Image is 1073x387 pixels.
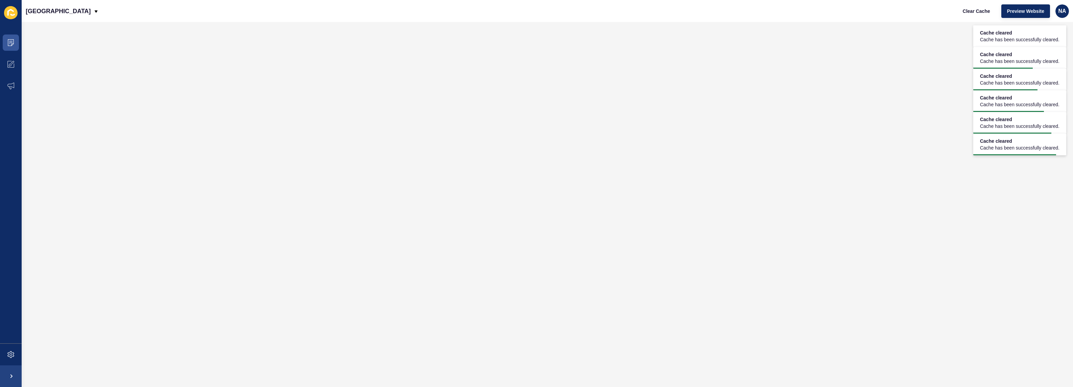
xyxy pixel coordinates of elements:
[980,73,1059,79] span: Cache cleared
[957,4,996,18] button: Clear Cache
[980,101,1059,108] span: Cache has been successfully cleared.
[980,116,1059,123] span: Cache cleared
[980,94,1059,101] span: Cache cleared
[980,51,1059,58] span: Cache cleared
[980,58,1059,65] span: Cache has been successfully cleared.
[980,123,1059,130] span: Cache has been successfully cleared.
[1001,4,1050,18] button: Preview Website
[26,3,91,20] p: [GEOGRAPHIC_DATA]
[980,36,1059,43] span: Cache has been successfully cleared.
[980,79,1059,86] span: Cache has been successfully cleared.
[1058,8,1066,15] span: NA
[22,22,1073,387] iframe: To enrich screen reader interactions, please activate Accessibility in Grammarly extension settings
[1007,8,1044,15] span: Preview Website
[980,138,1059,144] span: Cache cleared
[980,144,1059,151] span: Cache has been successfully cleared.
[980,29,1059,36] span: Cache cleared
[963,8,990,15] span: Clear Cache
